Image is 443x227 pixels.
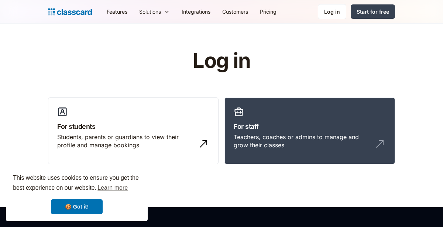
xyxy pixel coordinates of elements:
[57,133,195,149] div: Students, parents or guardians to view their profile and manage bookings
[133,3,176,20] div: Solutions
[96,182,129,193] a: learn more about cookies
[324,8,340,16] div: Log in
[234,121,386,131] h3: For staff
[224,97,395,165] a: For staffTeachers, coaches or admins to manage and grow their classes
[318,4,346,19] a: Log in
[6,166,148,221] div: cookieconsent
[48,97,219,165] a: For studentsStudents, parents or guardians to view their profile and manage bookings
[351,4,395,19] a: Start for free
[139,8,161,16] div: Solutions
[48,7,92,17] a: Logo
[101,3,133,20] a: Features
[57,121,209,131] h3: For students
[51,199,103,214] a: dismiss cookie message
[13,173,141,193] span: This website uses cookies to ensure you get the best experience on our website.
[176,3,216,20] a: Integrations
[104,49,339,72] h1: Log in
[357,8,389,16] div: Start for free
[254,3,282,20] a: Pricing
[216,3,254,20] a: Customers
[234,133,371,149] div: Teachers, coaches or admins to manage and grow their classes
